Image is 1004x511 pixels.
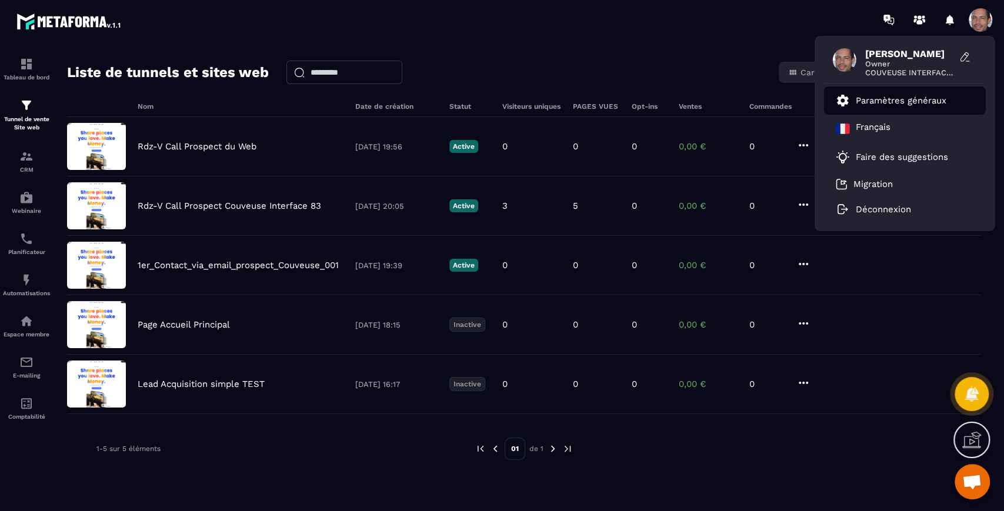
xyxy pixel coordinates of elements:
[355,102,438,111] h6: Date de création
[749,201,785,211] p: 0
[3,264,50,305] a: automationsautomationsAutomatisations
[632,260,637,270] p: 0
[865,68,953,77] span: COUVEUSE INTERFACE - MAKING-ARTLIFE
[355,380,438,389] p: [DATE] 16:17
[449,199,478,212] p: Active
[853,179,893,189] p: Migration
[749,379,785,389] p: 0
[749,102,792,111] h6: Commandes
[749,141,785,152] p: 0
[3,346,50,388] a: emailemailE-mailing
[632,379,637,389] p: 0
[679,201,738,211] p: 0,00 €
[573,201,578,211] p: 5
[3,249,50,255] p: Planificateur
[449,140,478,153] p: Active
[19,314,34,328] img: automations
[67,182,126,229] img: image
[3,48,50,89] a: formationformationTableau de bord
[502,319,508,330] p: 0
[67,242,126,289] img: image
[679,141,738,152] p: 0,00 €
[19,273,34,287] img: automations
[449,102,491,111] h6: Statut
[836,93,946,108] a: Paramètres généraux
[355,142,438,151] p: [DATE] 19:56
[749,319,785,330] p: 0
[475,443,486,454] img: prev
[573,260,578,270] p: 0
[3,388,50,429] a: accountantaccountantComptabilité
[3,89,50,141] a: formationformationTunnel de vente Site web
[548,443,558,454] img: next
[67,301,126,348] img: image
[632,319,637,330] p: 0
[502,260,508,270] p: 0
[3,305,50,346] a: automationsautomationsEspace membre
[800,68,823,77] span: Carte
[856,152,948,162] p: Faire des suggestions
[502,201,508,211] p: 3
[138,379,265,389] p: Lead Acquisition simple TEST
[955,464,990,499] a: Ouvrir le chat
[449,318,485,332] p: Inactive
[3,372,50,379] p: E-mailing
[19,149,34,163] img: formation
[19,232,34,246] img: scheduler
[67,61,269,84] h2: Liste de tunnels et sites web
[3,290,50,296] p: Automatisations
[502,102,561,111] h6: Visiteurs uniques
[19,57,34,71] img: formation
[856,95,946,106] p: Paramètres généraux
[781,64,830,81] button: Carte
[3,331,50,338] p: Espace membre
[19,191,34,205] img: automations
[679,319,738,330] p: 0,00 €
[836,150,959,164] a: Faire des suggestions
[449,377,485,391] p: Inactive
[3,223,50,264] a: schedulerschedulerPlanificateur
[3,141,50,182] a: formationformationCRM
[3,115,50,132] p: Tunnel de vente Site web
[19,396,34,410] img: accountant
[505,437,525,460] p: 01
[865,48,953,59] span: [PERSON_NAME]
[836,178,893,190] a: Migration
[138,319,230,330] p: Page Accueil Principal
[502,141,508,152] p: 0
[3,74,50,81] p: Tableau de bord
[679,379,738,389] p: 0,00 €
[355,320,438,329] p: [DATE] 18:15
[138,260,339,270] p: 1er_Contact_via_email_prospect_Couveuse_001
[355,261,438,270] p: [DATE] 19:39
[19,355,34,369] img: email
[573,102,620,111] h6: PAGES VUES
[856,122,890,136] p: Français
[138,102,343,111] h6: Nom
[679,102,738,111] h6: Ventes
[3,413,50,420] p: Comptabilité
[573,141,578,152] p: 0
[19,98,34,112] img: formation
[562,443,573,454] img: next
[679,260,738,270] p: 0,00 €
[502,379,508,389] p: 0
[16,11,122,32] img: logo
[632,102,667,111] h6: Opt-ins
[865,59,953,68] span: Owner
[3,208,50,214] p: Webinaire
[67,123,126,170] img: image
[529,444,543,453] p: de 1
[138,141,256,152] p: Rdz-V Call Prospect du Web
[632,201,637,211] p: 0
[3,182,50,223] a: automationsautomationsWebinaire
[856,204,911,215] p: Déconnexion
[355,202,438,211] p: [DATE] 20:05
[138,201,321,211] p: Rdz-V Call Prospect Couveuse Interface 83
[3,166,50,173] p: CRM
[96,445,161,453] p: 1-5 sur 5 éléments
[749,260,785,270] p: 0
[632,141,637,152] p: 0
[67,360,126,408] img: image
[490,443,501,454] img: prev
